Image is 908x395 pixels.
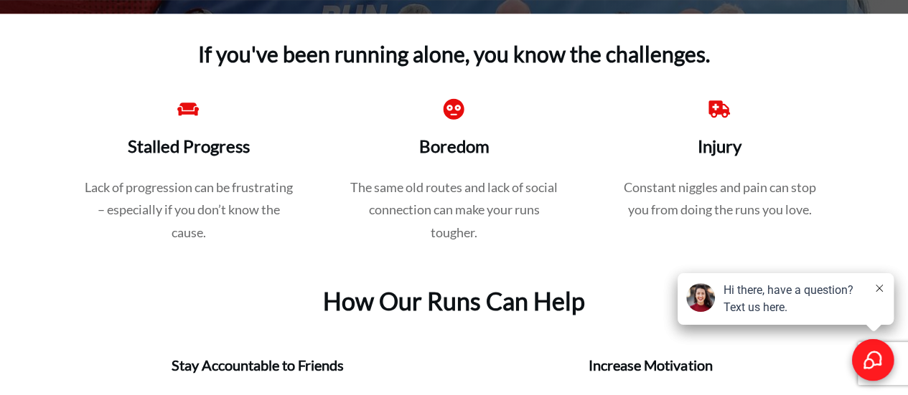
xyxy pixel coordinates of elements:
[81,134,296,161] h3: Stalled Progress
[612,134,828,161] h3: Injury
[67,355,449,392] h4: Stay Accountable to Friends
[67,284,841,335] h2: How Our Runs Can Help
[347,134,562,161] h3: Boredom
[613,176,827,239] p: Constant niggles and pain can stop you from doing the runs you love.
[347,176,561,262] p: The same old routes and lack of social connection can make your runs tougher.
[460,355,841,392] h4: Increase Motivation
[82,176,296,262] p: Lack of progression can be frustrating – especially if you don’t know the cause.
[167,25,741,69] h4: If you've been running alone, you know the challenges.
